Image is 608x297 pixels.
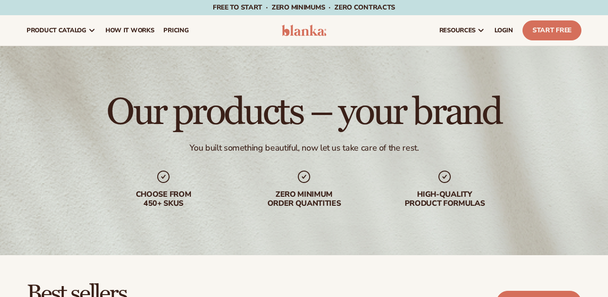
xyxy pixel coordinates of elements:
span: product catalog [27,27,86,34]
h1: Our products – your brand [106,93,501,131]
div: Choose from 450+ Skus [103,190,224,208]
span: LOGIN [494,27,513,34]
a: Start Free [522,20,581,40]
a: How It Works [101,15,159,46]
a: resources [435,15,490,46]
a: pricing [159,15,193,46]
a: product catalog [22,15,101,46]
div: Zero minimum order quantities [243,190,365,208]
img: logo [282,25,326,36]
span: Free to start · ZERO minimums · ZERO contracts [213,3,395,12]
div: High-quality product formulas [384,190,505,208]
span: pricing [163,27,189,34]
div: You built something beautiful, now let us take care of the rest. [190,143,419,153]
span: resources [439,27,475,34]
span: How It Works [105,27,154,34]
a: LOGIN [490,15,518,46]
